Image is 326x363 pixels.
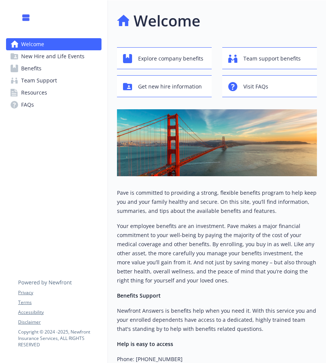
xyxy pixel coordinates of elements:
span: New Hire and Life Events [21,50,85,62]
span: Benefits [21,62,42,74]
a: Welcome [6,38,101,50]
a: Resources [6,87,101,99]
a: Privacy [18,289,101,296]
a: New Hire and Life Events [6,50,101,62]
h1: Welcome [134,9,200,32]
span: Resources [21,87,47,99]
button: Explore company benefits [117,47,212,69]
p: Copyright © 2024 - 2025 , Newfront Insurance Services, ALL RIGHTS RESERVED [18,329,101,348]
img: overview page banner [117,109,317,176]
a: FAQs [6,99,101,111]
a: Terms [18,299,101,306]
span: Get new hire information [138,79,202,94]
a: Disclaimer [18,319,101,326]
span: Team Support [21,74,57,87]
span: Visit FAQs [243,79,268,94]
a: Benefits [6,62,101,74]
span: FAQs [21,99,34,111]
span: Explore company benefits [138,51,203,66]
span: Team support benefits [243,51,301,66]
strong: Help is easy to access [117,340,173,347]
a: Team Support [6,74,101,87]
button: Get new hire information [117,75,212,97]
span: Welcome [21,38,44,50]
a: Accessibility [18,309,101,316]
p: Your employee benefits are an investment. Pave makes a major financial commitment to your well-be... [117,222,317,285]
strong: Benefits Support [117,292,161,299]
button: Visit FAQs [222,75,317,97]
p: Pave is committed to providing a strong, flexible benefits program to help keep you and your fami... [117,188,317,216]
button: Team support benefits [222,47,317,69]
p: Newfront Answers is benefits help when you need it. With this service you and your enrolled depen... [117,306,317,334]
